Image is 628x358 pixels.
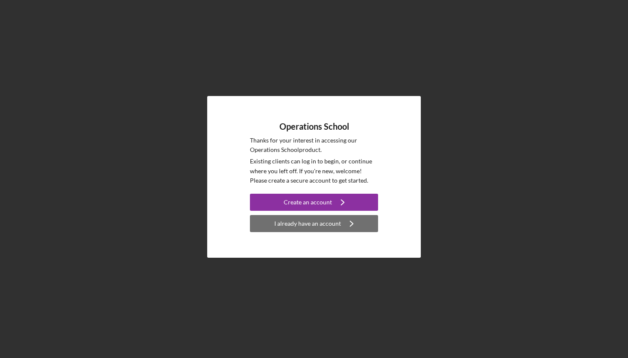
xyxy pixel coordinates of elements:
div: I already have an account [274,215,341,232]
h4: Operations School [279,122,349,131]
a: Create an account [250,194,378,213]
button: Create an account [250,194,378,211]
p: Existing clients can log in to begin, or continue where you left off. If you're new, welcome! Ple... [250,157,378,185]
div: Create an account [284,194,332,211]
p: Thanks for your interest in accessing our Operations School product. [250,136,378,155]
button: I already have an account [250,215,378,232]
